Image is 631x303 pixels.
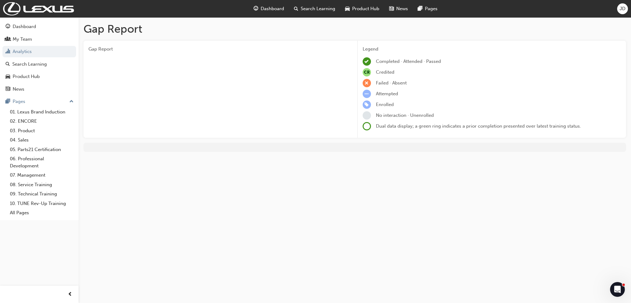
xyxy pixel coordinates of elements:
div: News [13,86,24,93]
a: car-iconProduct Hub [340,2,384,15]
span: learningRecordVerb_ATTEMPT-icon [363,90,371,98]
span: null-icon [363,68,371,76]
a: 09. Technical Training [7,189,76,199]
span: search-icon [294,5,298,13]
span: Gap Report [88,46,348,53]
span: news-icon [389,5,394,13]
img: Trak [3,2,74,15]
span: Credited [376,69,394,75]
a: 02. ENCORE [7,117,76,126]
div: Legend [363,46,621,53]
a: 01. Lexus Brand Induction [7,107,76,117]
a: 05. Parts21 Certification [7,145,76,154]
a: News [2,84,76,95]
button: Pages [2,96,76,107]
span: Product Hub [352,5,379,12]
div: Product Hub [13,73,40,80]
a: search-iconSearch Learning [289,2,340,15]
span: guage-icon [6,24,10,30]
a: Search Learning [2,59,76,70]
a: Product Hub [2,71,76,82]
span: people-icon [6,37,10,42]
a: All Pages [7,208,76,218]
span: Completed · Attended · Passed [376,59,441,64]
span: Dual data display; a green ring indicates a prior completion presented over latest training status. [376,123,581,129]
div: Search Learning [12,61,47,68]
span: car-icon [345,5,350,13]
span: learningRecordVerb_ENROLL-icon [363,100,371,109]
h1: Gap Report [83,22,626,36]
span: Search Learning [301,5,335,12]
a: news-iconNews [384,2,413,15]
span: car-icon [6,74,10,80]
div: My Team [13,36,32,43]
span: Failed · Absent [376,80,407,86]
a: pages-iconPages [413,2,442,15]
a: Analytics [2,46,76,57]
a: 07. Management [7,170,76,180]
span: Dashboard [261,5,284,12]
span: guage-icon [254,5,258,13]
span: search-icon [6,62,10,67]
a: 06. Professional Development [7,154,76,170]
a: 08. Service Training [7,180,76,190]
span: learningRecordVerb_NONE-icon [363,111,371,120]
span: pages-icon [6,99,10,104]
a: My Team [2,34,76,45]
span: news-icon [6,87,10,92]
span: No interaction · Unenrolled [376,113,434,118]
button: DashboardMy TeamAnalyticsSearch LearningProduct HubNews [2,20,76,96]
div: Dashboard [13,23,36,30]
span: learningRecordVerb_COMPLETE-icon [363,57,371,66]
a: guage-iconDashboard [249,2,289,15]
span: up-icon [69,98,74,106]
span: learningRecordVerb_FAIL-icon [363,79,371,87]
span: Enrolled [376,102,394,107]
span: News [396,5,408,12]
div: Pages [13,98,25,105]
button: JD [617,3,628,14]
a: 03. Product [7,126,76,136]
span: JD [620,5,625,12]
span: chart-icon [6,49,10,55]
span: pages-icon [418,5,422,13]
iframe: Intercom live chat [610,282,625,297]
span: prev-icon [68,291,72,298]
span: Attempted [376,91,398,96]
a: 04. Sales [7,135,76,145]
a: Dashboard [2,21,76,32]
a: 10. TUNE Rev-Up Training [7,199,76,208]
span: Pages [425,5,438,12]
